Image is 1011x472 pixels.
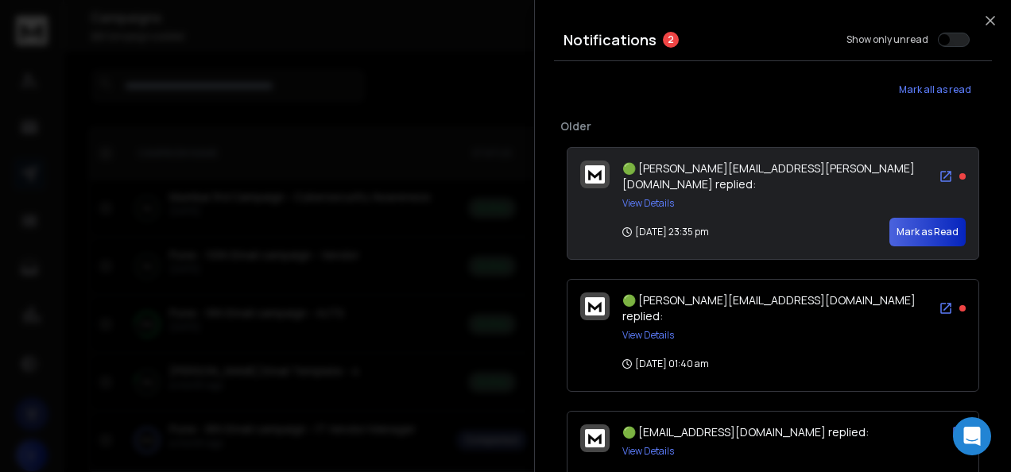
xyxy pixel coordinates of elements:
h3: Notifications [564,29,657,51]
span: 2 [663,32,679,48]
span: 🟢 [PERSON_NAME][EMAIL_ADDRESS][PERSON_NAME][DOMAIN_NAME] replied: [622,161,915,192]
img: logo [585,165,605,184]
span: 🟢 [PERSON_NAME][EMAIL_ADDRESS][DOMAIN_NAME] replied: [622,292,916,323]
label: Show only unread [846,33,928,46]
p: [DATE] 23:35 pm [622,226,709,238]
button: Mark all as read [877,74,992,106]
img: logo [585,429,605,447]
p: Older [560,118,986,134]
button: View Details [622,329,674,342]
div: Open Intercom Messenger [953,417,991,455]
p: [DATE] 01:40 am [622,358,709,370]
span: 🟢 [EMAIL_ADDRESS][DOMAIN_NAME] replied: [622,424,869,439]
button: Mark as Read [889,218,966,246]
button: View Details [622,445,674,458]
button: View Details [622,197,674,210]
span: Mark all as read [899,83,971,96]
img: logo [585,297,605,315]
